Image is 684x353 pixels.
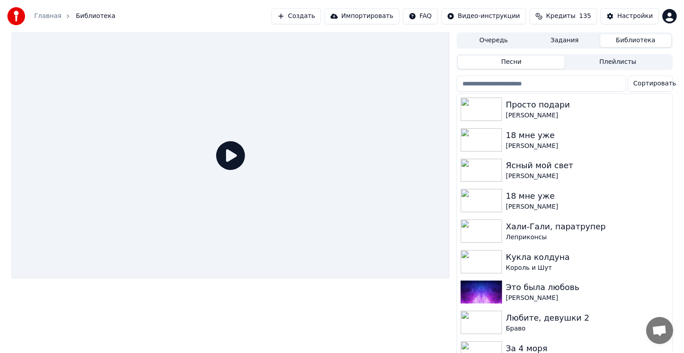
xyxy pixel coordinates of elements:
span: Сортировать [634,79,676,88]
a: Главная [34,12,61,21]
img: youka [7,7,25,25]
div: 18 мне уже [506,190,668,202]
div: [PERSON_NAME] [506,142,668,151]
span: Библиотека [76,12,115,21]
button: Библиотека [600,34,671,47]
div: 18 мне уже [506,129,668,142]
button: Создать [272,8,321,24]
div: Кукла колдуна [506,251,668,264]
button: Очередь [458,34,529,47]
nav: breadcrumb [34,12,115,21]
div: [PERSON_NAME] [506,111,668,120]
div: [PERSON_NAME] [506,202,668,211]
button: Кредиты135 [530,8,597,24]
button: Настройки [601,8,659,24]
div: [PERSON_NAME] [506,294,668,303]
div: Просто подари [506,98,668,111]
div: Это была любовь [506,281,668,294]
div: Браво [506,324,668,333]
div: Леприконсы [506,233,668,242]
div: Открытый чат [646,317,673,344]
button: Плейлисты [565,56,671,69]
div: Настройки [617,12,653,21]
button: Задания [529,34,600,47]
div: Хали-Гали, паратрупер [506,220,668,233]
span: Кредиты [546,12,575,21]
div: Любите, девушки 2 [506,312,668,324]
button: FAQ [403,8,438,24]
div: [PERSON_NAME] [506,172,668,181]
button: Песни [458,56,565,69]
span: 135 [579,12,591,21]
div: Ясный мой свет [506,159,668,172]
button: Импортировать [325,8,399,24]
div: Король и Шут [506,264,668,273]
button: Видео-инструкции [441,8,526,24]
